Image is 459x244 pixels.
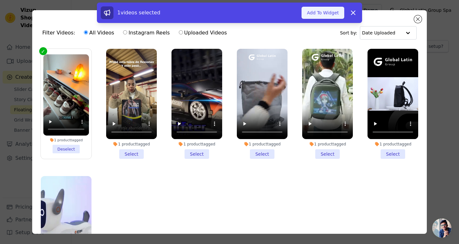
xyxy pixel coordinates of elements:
div: 1 product tagged [43,138,89,142]
button: Add To Widget [302,7,344,19]
span: 1 videos selected [117,10,160,16]
label: Uploaded Videos [178,29,227,37]
div: 1 product tagged [237,142,288,147]
label: Instagram Reels [123,29,170,37]
label: All Videos [84,29,114,37]
div: 1 product tagged [171,142,222,147]
div: 1 product tagged [302,142,353,147]
a: Chat abierto [432,218,451,238]
div: Sort by: [340,26,417,40]
div: 1 product tagged [368,142,418,147]
div: Filter Videos: [42,26,230,40]
div: 1 product tagged [106,142,157,147]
